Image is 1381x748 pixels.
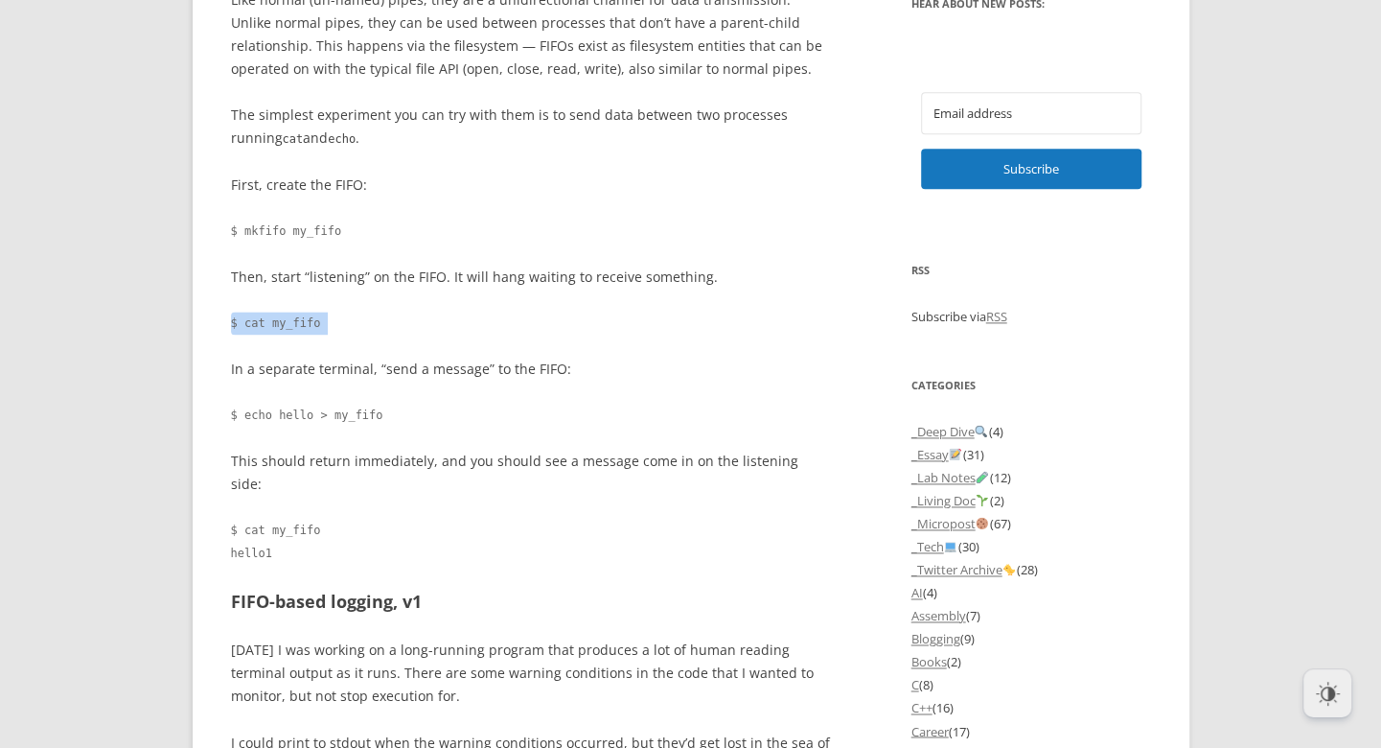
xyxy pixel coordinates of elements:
img: 🐤 [1002,563,1015,575]
li: (16) [911,696,1151,719]
a: AI [911,584,923,601]
img: 🧪 [976,471,988,483]
img: 🔍 [975,425,987,437]
code: cat [283,132,304,146]
a: _Twitter Archive [911,561,1017,578]
p: Then, start “listening” on the FIFO. It will hang waiting to receive something. [231,266,830,289]
li: (12) [911,466,1151,489]
h3: Categories [911,374,1151,397]
input: Email address [921,92,1141,134]
img: 💻 [944,540,956,552]
p: The simplest experiment you can try with them is to send data between two processes running and . [231,104,830,151]
code: $ cat my_fifo [231,312,830,335]
p: This should return immediately, and you should see a message come in on the listening side: [231,450,830,496]
li: (2) [911,650,1151,673]
li: (4) [911,581,1151,604]
a: _Micropost [911,515,990,532]
img: 🌱 [976,494,988,506]
li: (30) [911,535,1151,558]
img: 📝 [949,448,961,460]
a: _Living Doc [911,492,990,509]
li: (17) [911,719,1151,742]
a: RSS [986,308,1007,325]
li: (2) [911,489,1151,512]
a: Blogging [911,630,960,647]
code: $ mkfifo my_fifo [231,220,830,243]
button: Subscribe [921,149,1141,189]
li: (9) [911,627,1151,650]
code: $ echo hello > my_fifo [231,404,830,427]
p: In a separate terminal, “send a message” to the FIFO: [231,358,830,381]
li: (31) [911,443,1151,466]
li: (4) [911,420,1151,443]
a: C++ [911,699,932,716]
a: _Lab Notes [911,469,990,486]
a: _Tech [911,538,958,555]
a: Books [911,653,947,670]
li: (8) [911,673,1151,696]
li: (28) [911,558,1151,581]
a: C [911,676,919,693]
code: echo [328,132,356,146]
a: Assembly [911,607,966,624]
a: _Essay [911,446,963,463]
p: [DATE] I was working on a long-running program that produces a lot of human reading terminal outp... [231,639,830,708]
a: Career [911,722,949,739]
h3: RSS [911,259,1151,282]
img: 🍪 [976,517,988,529]
li: (7) [911,604,1151,627]
a: _Deep Dive [911,423,989,440]
code: $ cat my_fifo hello1 [231,519,830,565]
p: Subscribe via [911,305,1151,328]
h2: FIFO-based logging, v1 [231,588,830,616]
p: First, create the FIFO: [231,174,830,197]
li: (67) [911,512,1151,535]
